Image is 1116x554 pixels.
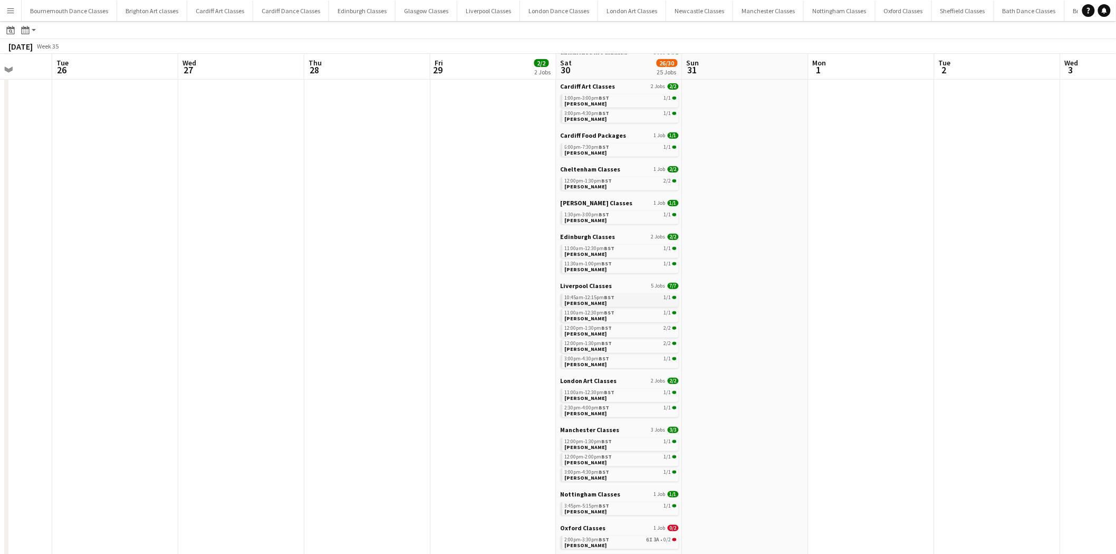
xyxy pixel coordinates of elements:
[565,537,677,542] div: •
[565,145,610,150] span: 6:00pm-7:30pm
[565,144,677,156] a: 6:00pm-7:30pmBST1/1[PERSON_NAME]
[657,59,678,67] span: 26/30
[56,58,69,68] span: Tue
[668,132,679,139] span: 1/1
[654,166,666,173] span: 1 Job
[651,427,666,433] span: 3 Jobs
[604,309,615,316] span: BST
[804,1,876,21] button: Nottingham Classes
[668,491,679,498] span: 1/1
[565,361,607,368] span: Shelley Hooper
[604,245,615,252] span: BST
[565,404,677,416] a: 2:30pm-4:00pmBST1/1[PERSON_NAME]
[599,502,610,509] span: BST
[664,405,671,410] span: 1/1
[651,378,666,384] span: 2 Jobs
[876,1,932,21] button: Oxford Classes
[664,390,671,395] span: 1/1
[565,295,615,300] span: 10:45am-12:15pm
[565,177,677,189] a: 12:00pm-1:30pmBST2/2[PERSON_NAME]
[672,391,677,394] span: 1/1
[309,58,322,68] span: Thu
[565,217,607,224] span: Jade Wallace
[672,327,677,330] span: 2/2
[565,110,677,122] a: 3:00pm-4:30pmBST1/1[PERSON_NAME]
[672,112,677,115] span: 1/1
[687,58,699,68] span: Sun
[561,165,679,173] a: Cheltenham Classes1 Job2/2
[664,95,671,101] span: 1/1
[654,491,666,498] span: 1 Job
[565,470,610,475] span: 3:00pm-4:30pm
[329,1,396,21] button: Edinburgh Classes
[672,342,677,345] span: 2/2
[565,503,610,509] span: 3:45pm-5:15pm
[664,341,671,346] span: 2/2
[561,524,679,532] a: Oxford Classes1 Job0/2
[599,469,610,475] span: BST
[654,537,660,542] span: 3A
[664,537,671,542] span: 0/2
[561,490,679,524] div: Nottingham Classes1 Job1/13:45pm-5:15pmBST1/1[PERSON_NAME]
[664,295,671,300] span: 1/1
[8,41,33,52] div: [DATE]
[672,455,677,459] span: 1/1
[664,356,671,361] span: 1/1
[602,453,612,460] span: BST
[672,357,677,360] span: 1/1
[565,356,610,361] span: 3:00pm-4:30pm
[565,542,607,549] span: George Smith
[654,132,666,139] span: 1 Job
[565,246,615,251] span: 11:00am-12:30pm
[181,64,196,76] span: 27
[599,144,610,150] span: BST
[672,406,677,409] span: 1/1
[664,454,671,460] span: 1/1
[565,111,610,116] span: 3:00pm-4:30pm
[561,165,679,199] div: Cheltenham Classes1 Job2/212:00pm-1:30pmBST2/2[PERSON_NAME]
[565,212,610,217] span: 1:30pm-3:00pm
[604,389,615,396] span: BST
[664,439,671,444] span: 1/1
[672,97,677,100] span: 1/1
[561,165,621,173] span: Cheltenham Classes
[672,440,677,443] span: 1/1
[565,469,677,481] a: 3:00pm-4:30pmBST1/1[PERSON_NAME]
[253,1,329,21] button: Cardiff Dance Classes
[654,525,666,531] span: 1 Job
[565,536,677,548] a: 2:00pm-3:30pmBST6I3A•0/2[PERSON_NAME]
[565,324,677,337] a: 12:00pm-1:30pmBST2/2[PERSON_NAME]
[932,1,994,21] button: Sheffield Classes
[565,94,677,107] a: 1:00pm-3:00pmBST1/1[PERSON_NAME]
[602,324,612,331] span: BST
[668,200,679,206] span: 1/1
[435,58,443,68] span: Fri
[561,199,633,207] span: Chester Classes
[565,474,607,481] span: Gabrielle Hawcroft
[565,537,610,542] span: 2:00pm-3:30pm
[307,64,322,76] span: 28
[599,110,610,117] span: BST
[561,490,679,498] a: Nottingham Classes1 Job1/1
[35,42,61,50] span: Week 35
[561,524,679,551] div: Oxford Classes1 Job0/22:00pm-3:30pmBST6I3A•0/2[PERSON_NAME]
[565,211,677,223] a: 1:30pm-3:00pmBST1/1[PERSON_NAME]
[565,149,607,156] span: David Arnold
[565,183,607,190] span: Cynthia Mitchell-Allen
[565,444,607,451] span: Rachael Smith
[664,261,671,266] span: 1/1
[561,377,617,385] span: London Art Classes
[664,503,671,509] span: 1/1
[599,404,610,411] span: BST
[561,82,679,131] div: Cardiff Art Classes2 Jobs2/21:00pm-3:00pmBST1/1[PERSON_NAME]3:00pm-4:30pmBST1/1[PERSON_NAME]
[565,395,607,402] span: Chloe Whiles
[561,524,606,532] span: Oxford Classes
[672,213,677,216] span: 1/1
[599,94,610,101] span: BST
[565,261,612,266] span: 11:30am-1:00pm
[651,234,666,240] span: 2 Jobs
[651,83,666,90] span: 2 Jobs
[561,282,612,290] span: Liverpool Classes
[457,1,520,21] button: Liverpool Classes
[565,439,612,444] span: 12:00pm-1:30pm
